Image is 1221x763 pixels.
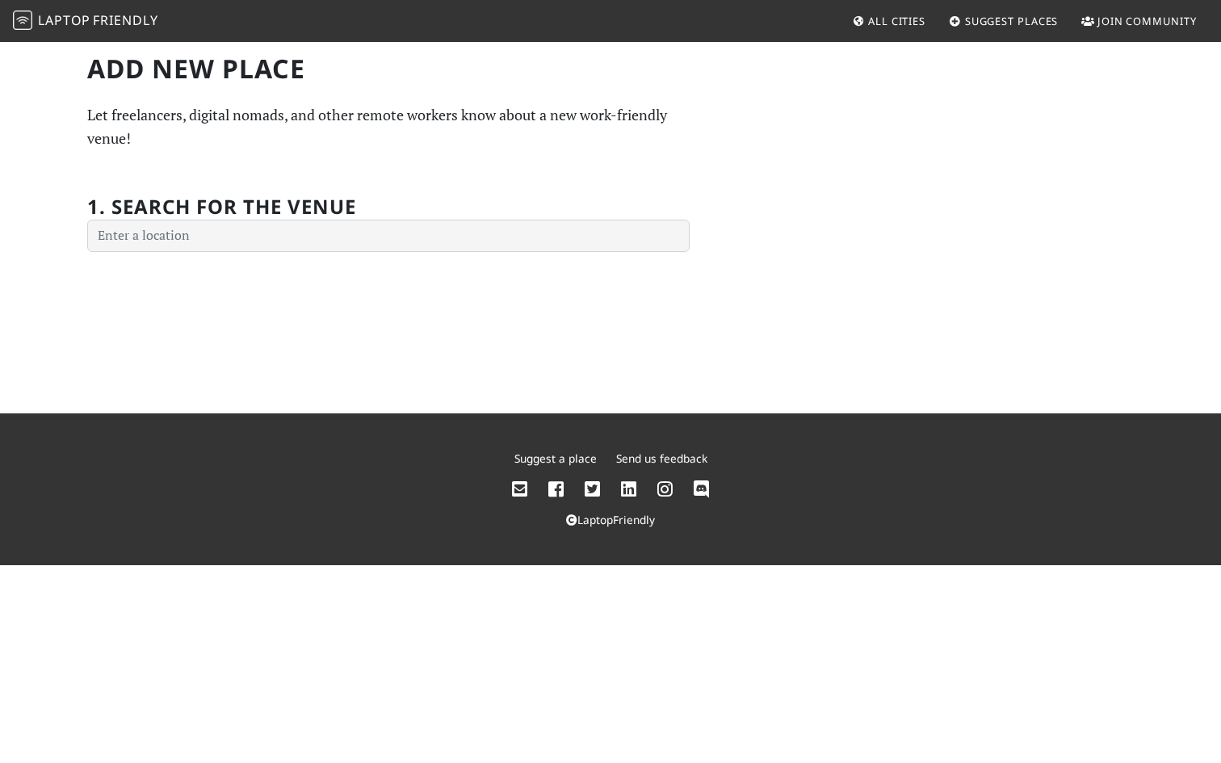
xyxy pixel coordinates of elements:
[868,14,925,28] span: All Cities
[965,14,1059,28] span: Suggest Places
[87,220,690,252] input: Enter a location
[13,7,158,36] a: LaptopFriendly LaptopFriendly
[87,103,690,150] p: Let freelancers, digital nomads, and other remote workers know about a new work-friendly venue!
[1097,14,1197,28] span: Join Community
[566,512,655,527] a: LaptopFriendly
[845,6,932,36] a: All Cities
[514,451,597,466] a: Suggest a place
[38,11,90,29] span: Laptop
[1075,6,1203,36] a: Join Community
[87,53,690,84] h1: Add new Place
[942,6,1065,36] a: Suggest Places
[13,10,32,30] img: LaptopFriendly
[616,451,707,466] a: Send us feedback
[93,11,157,29] span: Friendly
[87,195,356,219] h2: 1. Search for the venue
